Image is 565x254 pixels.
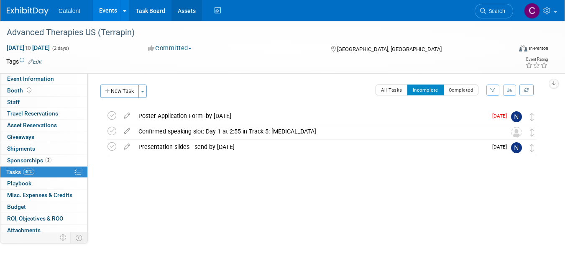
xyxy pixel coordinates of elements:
[45,157,51,163] span: 2
[7,192,72,198] span: Misc. Expenses & Credits
[443,85,479,95] button: Completed
[7,215,63,222] span: ROI, Objectives & ROO
[530,144,534,152] i: Move task
[7,145,35,152] span: Shipments
[7,227,41,233] span: Attachments
[0,178,87,189] a: Playbook
[519,45,527,51] img: Format-Inperson.png
[7,133,34,140] span: Giveaways
[337,46,442,52] span: [GEOGRAPHIC_DATA], [GEOGRAPHIC_DATA]
[0,97,87,108] a: Staff
[0,213,87,224] a: ROI, Objectives & ROO
[7,157,51,164] span: Sponsorships
[524,3,540,19] img: Christina Szendi
[486,8,505,14] span: Search
[376,85,408,95] button: All Tasks
[51,46,69,51] span: (2 days)
[530,128,534,136] i: Move task
[511,127,522,138] img: Unassigned
[7,122,57,128] span: Asset Reservations
[0,143,87,154] a: Shipments
[7,203,26,210] span: Budget
[7,7,49,15] img: ExhibitDay
[120,143,134,151] a: edit
[24,44,32,51] span: to
[6,169,34,175] span: Tasks
[7,99,20,105] span: Staff
[530,113,534,121] i: Move task
[134,140,487,154] div: Presentation slides - send by [DATE]
[134,109,487,123] div: Poster Application Form -by [DATE]
[25,87,33,93] span: Booth not reserved yet
[0,131,87,143] a: Giveaways
[0,190,87,201] a: Misc. Expenses & Credits
[7,180,31,187] span: Playbook
[529,45,548,51] div: In-Person
[0,155,87,166] a: Sponsorships2
[7,75,54,82] span: Event Information
[0,85,87,96] a: Booth
[6,44,50,51] span: [DATE] [DATE]
[7,110,58,117] span: Travel Reservations
[492,144,511,150] span: [DATE]
[0,225,87,236] a: Attachments
[4,25,502,40] div: Advanced Therapies US (Terrapin)
[0,120,87,131] a: Asset Reservations
[492,113,511,119] span: [DATE]
[519,85,534,95] a: Refresh
[134,124,494,139] div: Confirmed speaking slot: Day 1 at 2:55 in Track 5: [MEDICAL_DATA]
[0,201,87,213] a: Budget
[56,232,71,243] td: Personalize Event Tab Strip
[120,128,134,135] a: edit
[71,232,88,243] td: Toggle Event Tabs
[0,73,87,85] a: Event Information
[0,167,87,178] a: Tasks40%
[7,87,33,94] span: Booth
[23,169,34,175] span: 40%
[0,108,87,119] a: Travel Reservations
[468,44,548,56] div: Event Format
[525,57,548,62] div: Event Rating
[59,8,80,14] span: Catalent
[511,142,522,153] img: Nicole Bullock
[407,85,444,95] button: Incomplete
[6,57,42,66] td: Tags
[145,44,195,53] button: Committed
[475,4,513,18] a: Search
[100,85,139,98] button: New Task
[120,112,134,120] a: edit
[511,111,522,122] img: Nicole Bullock
[28,59,42,65] a: Edit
